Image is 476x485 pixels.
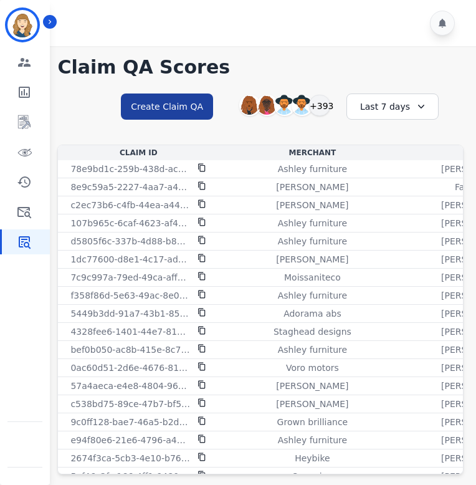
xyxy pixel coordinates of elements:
p: 107b965c-6caf-4623-af44-c363844841a2 [70,217,190,229]
p: 57a4aeca-e4e8-4804-96b6-bf39d7f1c307 [70,380,190,392]
p: Ashley furniture [278,343,347,356]
p: Ashley furniture [278,289,347,302]
p: [PERSON_NAME] [276,380,348,392]
p: Oura ring [292,470,333,483]
div: +393 [309,95,330,116]
p: 0ac60d51-2d6e-4676-8113-af5f42dde11d [70,362,190,374]
p: c2ec73b6-c4fb-44ea-a441-bad47e2e64c7 [70,199,190,211]
p: Moissaniteco [284,271,341,284]
p: Ashley furniture [278,163,347,175]
p: Adorama abs [283,307,341,320]
img: Bordered avatar [7,10,37,40]
p: 7c9c997a-79ed-49ca-aff4-79fa347dd423 [70,271,190,284]
p: c538bd75-89ce-47b7-bf5d-794f8e18709f [70,398,190,410]
p: 9c0ff128-bae7-46a5-b2d2-700727722c2c [70,416,190,428]
p: Voro motors [286,362,339,374]
p: Ashley furniture [278,217,347,229]
button: Create Claim QA [121,94,213,120]
p: f358f86d-5e63-49ac-8e0e-848ffb51c150 [70,289,190,302]
p: 1dc77600-d8e1-4c17-ad20-c57412d9e830 [70,253,190,266]
p: 78e9bd1c-259b-438d-ac8d-e998966eceac [70,163,190,175]
p: e94f80e6-21e6-4796-a4ad-845196c452d8 [70,434,190,446]
h1: Claim QA Scores [57,56,464,79]
p: Staghead designs [274,325,351,338]
p: [PERSON_NAME] [276,199,348,211]
p: 4328fee6-1401-44e7-814b-b81243b1c27a [70,325,190,338]
div: Merchant [221,148,403,158]
p: Ashley furniture [278,235,347,247]
p: Heybike [295,452,330,464]
p: Grown brilliance [277,416,348,428]
p: Ashley furniture [278,434,347,446]
p: 5af46c2f-c166-4ff1-9480-6f09f0b3170e [70,470,190,483]
p: [PERSON_NAME] [276,398,348,410]
p: bef0b050-ac8b-415e-8c7a-ed1330f4f300 [70,343,190,356]
p: 2674f3ca-5cb3-4e10-b76d-b0a95febd2c4 [70,452,190,464]
p: d5805f6c-337b-4d88-b891-616f31ad66f7 [70,235,190,247]
div: Claim Id [60,148,216,158]
div: Last 7 days [346,94,439,120]
p: [PERSON_NAME] [276,253,348,266]
p: 5449b3dd-91a7-43b1-85df-fab6e514bca5 [70,307,190,320]
p: 8e9c59a5-2227-4aa7-a435-426e7fdb057e [70,181,190,193]
p: [PERSON_NAME] [276,181,348,193]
